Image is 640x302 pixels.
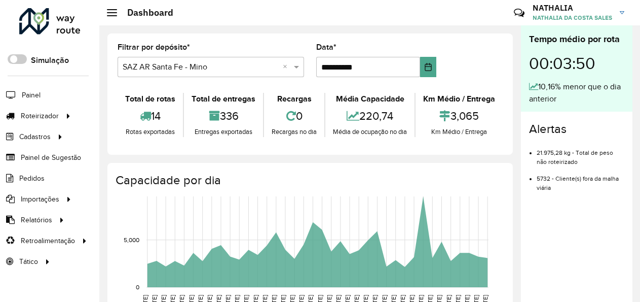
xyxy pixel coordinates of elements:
[22,90,41,100] span: Painel
[120,105,180,127] div: 14
[117,7,173,18] h2: Dashboard
[19,131,51,142] span: Cadastros
[19,173,45,184] span: Pedidos
[533,3,612,13] h3: NATHALIA
[328,93,412,105] div: Média Capacidade
[529,46,624,81] div: 00:03:50
[328,105,412,127] div: 220,74
[508,2,530,24] a: Contato Rápido
[186,105,260,127] div: 336
[124,237,139,243] text: 5,000
[118,41,190,53] label: Filtrar por depósito
[418,105,500,127] div: 3,065
[120,93,180,105] div: Total de rotas
[418,127,500,137] div: Km Médio / Entrega
[267,105,322,127] div: 0
[136,284,139,290] text: 0
[283,61,291,73] span: Clear all
[31,54,69,66] label: Simulação
[21,194,59,205] span: Importações
[537,141,624,166] li: 21.975,28 kg - Total de peso não roteirizado
[21,215,52,225] span: Relatórios
[267,93,322,105] div: Recargas
[533,13,612,22] span: NATHALIA DA COSTA SALES
[328,127,412,137] div: Média de ocupação no dia
[418,93,500,105] div: Km Médio / Entrega
[19,256,38,267] span: Tático
[116,173,503,188] h4: Capacidade por dia
[537,166,624,192] li: 5732 - Cliente(s) fora da malha viária
[21,111,59,121] span: Roteirizador
[529,122,624,137] h4: Alertas
[186,127,260,137] div: Entregas exportadas
[186,93,260,105] div: Total de entregas
[21,236,75,246] span: Retroalimentação
[316,41,336,53] label: Data
[420,57,436,77] button: Choose Date
[267,127,322,137] div: Recargas no dia
[21,152,81,163] span: Painel de Sugestão
[529,32,624,46] div: Tempo médio por rota
[529,81,624,105] div: 10,16% menor que o dia anterior
[120,127,180,137] div: Rotas exportadas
